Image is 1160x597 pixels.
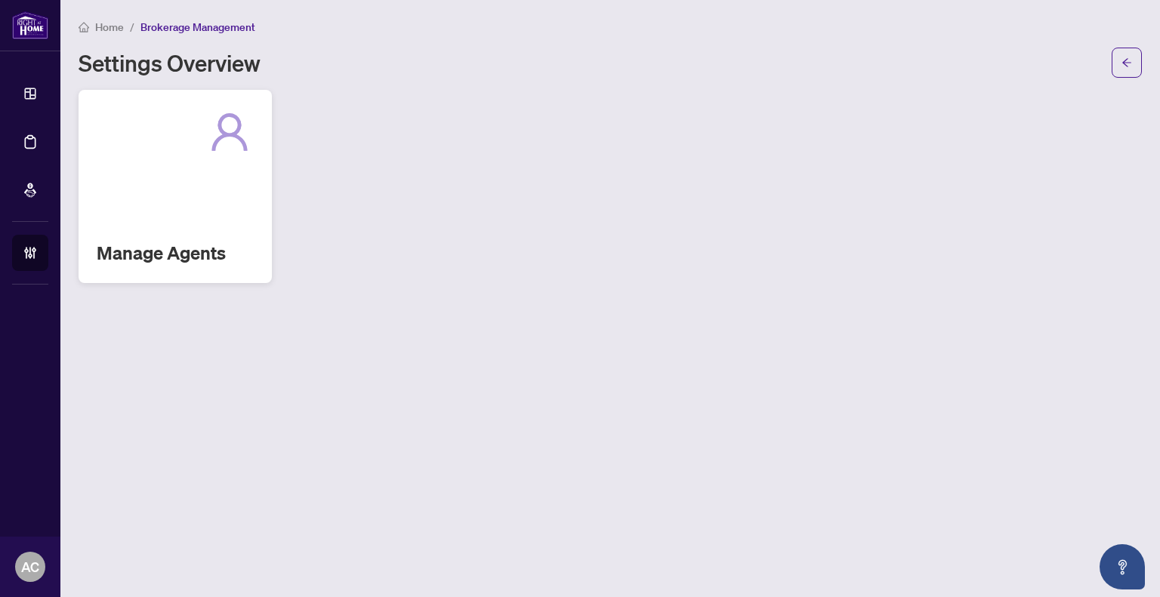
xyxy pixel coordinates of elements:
span: arrow-left [1121,57,1132,68]
img: logo [12,11,48,39]
li: / [130,18,134,35]
span: home [79,22,89,32]
button: Open asap [1100,544,1145,589]
span: Brokerage Management [140,20,255,34]
span: Home [95,20,124,34]
h2: Manage Agents [97,241,254,265]
span: AC [21,556,39,577]
h1: Settings Overview [79,51,261,75]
